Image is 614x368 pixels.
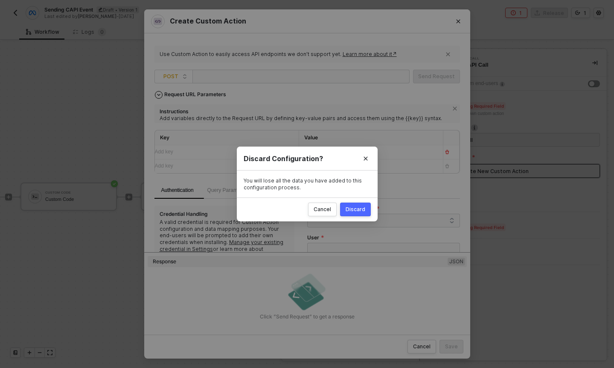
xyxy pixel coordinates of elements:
div: Use Custom Action to easily access API endpoints we don’t support yet. [160,51,442,58]
span: JSON [448,258,465,265]
th: Value [299,130,443,145]
img: empty-state-send-request [286,271,329,313]
div: Create Custom Action [151,15,463,28]
div: Request URL Parameters [160,87,230,102]
label: User [307,234,324,241]
button: Cancel [308,203,337,216]
div: Cancel [314,206,331,213]
div: Authentication [161,186,194,194]
button: Save [439,340,463,353]
button: Discard [340,203,371,216]
span: Query Params [207,187,240,193]
a: Learn more about it↗ [343,51,397,57]
button: Close [354,147,378,171]
div: Cancel [413,343,431,350]
input: User [307,243,460,256]
button: Close [446,9,470,33]
button: Cancel [407,340,436,353]
span: icon-close [445,52,451,57]
th: Key [155,130,299,145]
div: Add variables directly to the Request URL by defining key-value pairs and access them using the {... [160,115,455,122]
span: icon-close [452,106,457,111]
img: integration-icon [154,17,162,26]
a: Manage your existing credential in Settings [160,239,283,252]
div: Response [153,258,176,265]
div: You will lose all the data you have added to this configuration process. [244,177,371,191]
button: Send Request [413,70,460,83]
div: Credential Handling [160,211,208,218]
div: Instructions [160,106,448,115]
div: Discard [346,206,365,213]
div: Discard Configuration? [244,154,371,163]
span: POST [163,70,187,83]
div: A valid credential is required for Custom Action configuration and data mapping purposes. Your en... [160,219,289,259]
div: Click ”Send Request” to get a response [148,313,467,320]
span: icon-arrow-down [155,94,162,97]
